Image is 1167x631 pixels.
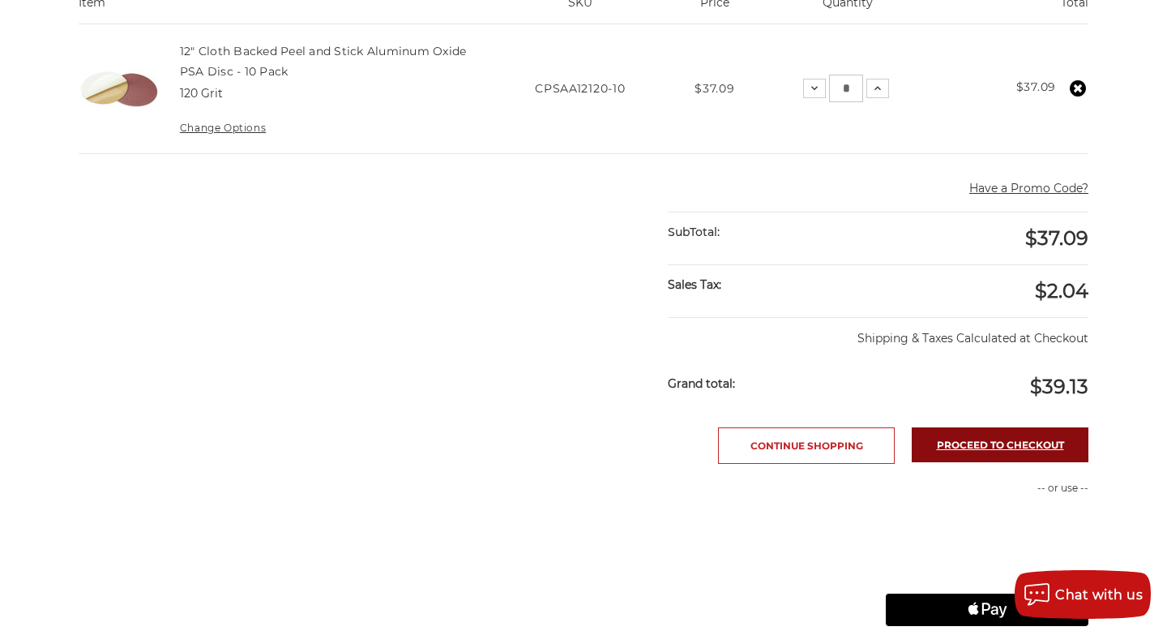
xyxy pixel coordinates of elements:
[79,49,160,130] img: 12 inch Aluminum Oxide PSA Sanding Disc with Cloth Backing
[1015,570,1151,619] button: Chat with us
[886,553,1088,586] iframe: PayPal-paylater
[668,277,721,292] strong: Sales Tax:
[718,427,895,464] a: Continue Shopping
[1025,226,1088,250] span: $37.09
[668,212,878,252] div: SubTotal:
[1055,587,1143,603] span: Chat with us
[668,317,1088,347] p: Shipping & Taxes Calculated at Checkout
[668,376,735,391] strong: Grand total:
[1030,375,1088,398] span: $39.13
[912,427,1088,462] a: Proceed to checkout
[969,180,1088,197] button: Have a Promo Code?
[1016,79,1056,94] strong: $37.09
[695,81,734,96] span: $37.09
[535,81,625,96] span: CPSAA12120-10
[1035,279,1088,303] span: $2.04
[180,85,223,102] dd: 120 Grit
[886,481,1088,496] p: -- or use --
[829,75,863,102] input: 12" Cloth Backed Peel and Stick Aluminum Oxide PSA Disc - 10 Pack Quantity:
[180,44,467,78] a: 12" Cloth Backed Peel and Stick Aluminum Oxide PSA Disc - 10 Pack
[180,122,266,134] a: Change Options
[886,513,1088,545] iframe: PayPal-paypal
